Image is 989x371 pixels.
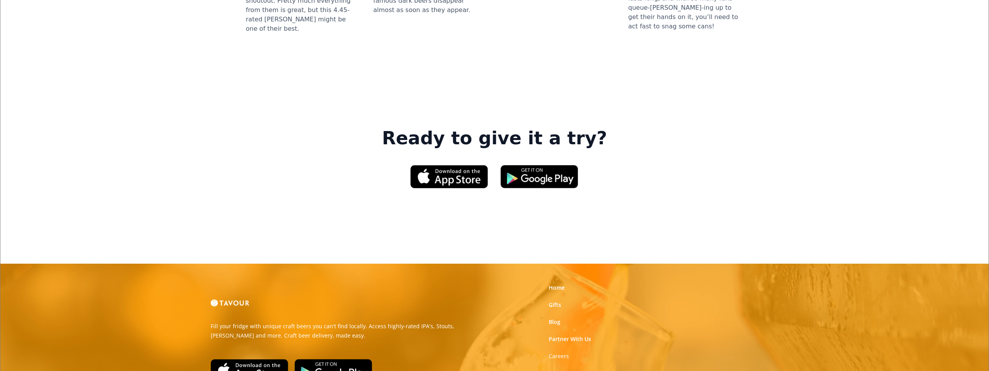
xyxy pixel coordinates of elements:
[549,335,591,343] a: Partner With Us
[549,318,560,326] a: Blog
[382,128,607,149] strong: Ready to give it a try?
[549,284,565,292] a: Home
[211,322,489,340] p: Fill your fridge with unique craft beers you can't find locally. Access highly-rated IPA's, Stout...
[549,301,561,309] a: Gifts
[549,352,569,360] a: Careers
